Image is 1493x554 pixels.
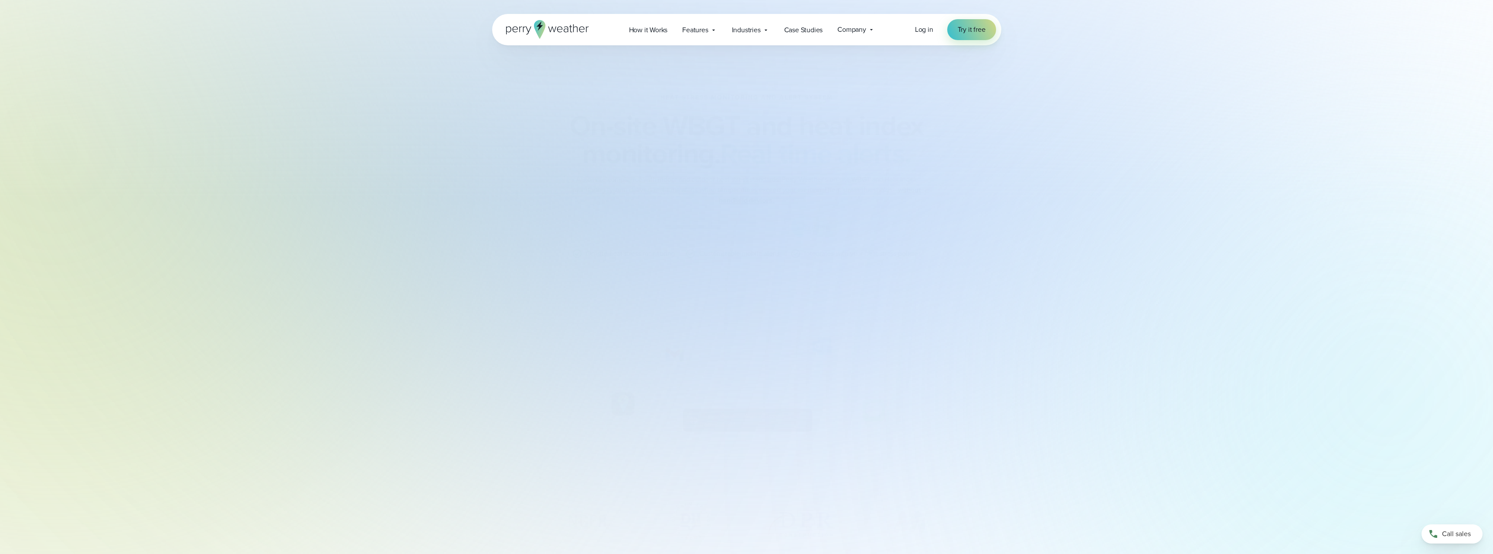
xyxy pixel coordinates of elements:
[732,25,761,35] span: Industries
[958,24,986,35] span: Try it free
[777,21,830,39] a: Case Studies
[1422,524,1483,544] a: Call sales
[622,21,675,39] a: How it Works
[784,25,823,35] span: Case Studies
[837,24,866,35] span: Company
[1442,529,1471,539] span: Call sales
[915,24,933,34] span: Log in
[629,25,668,35] span: How it Works
[947,19,996,40] a: Try it free
[915,24,933,35] a: Log in
[682,25,708,35] span: Features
